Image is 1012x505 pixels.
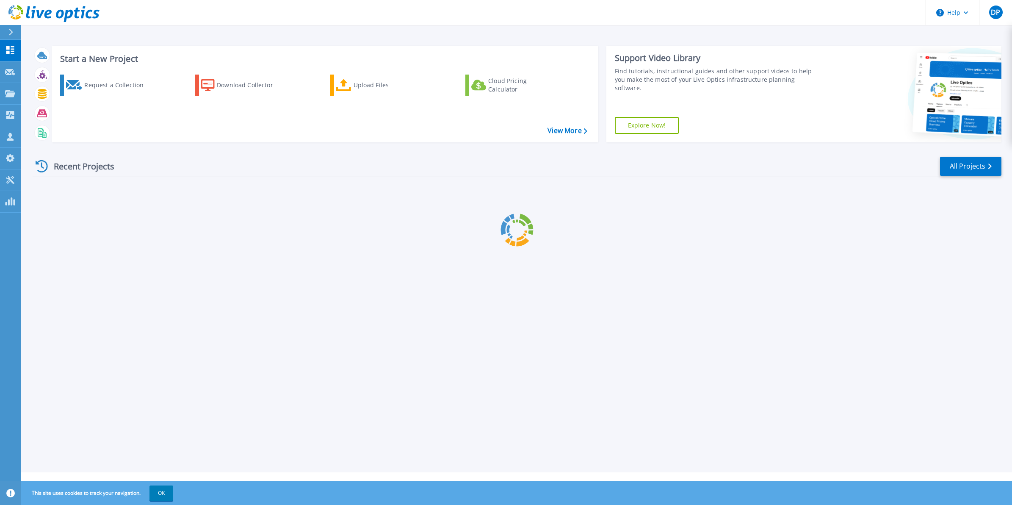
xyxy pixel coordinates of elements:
[60,54,587,64] h3: Start a New Project
[60,75,155,96] a: Request a Collection
[195,75,290,96] a: Download Collector
[991,9,1000,16] span: DP
[547,127,587,135] a: View More
[615,53,818,64] div: Support Video Library
[615,67,818,92] div: Find tutorials, instructional guides and other support videos to help you make the most of your L...
[354,77,421,94] div: Upload Files
[465,75,560,96] a: Cloud Pricing Calculator
[149,486,173,501] button: OK
[330,75,425,96] a: Upload Files
[23,486,173,501] span: This site uses cookies to track your navigation.
[615,117,679,134] a: Explore Now!
[940,157,1001,176] a: All Projects
[488,77,556,94] div: Cloud Pricing Calculator
[217,77,285,94] div: Download Collector
[33,156,126,177] div: Recent Projects
[84,77,152,94] div: Request a Collection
